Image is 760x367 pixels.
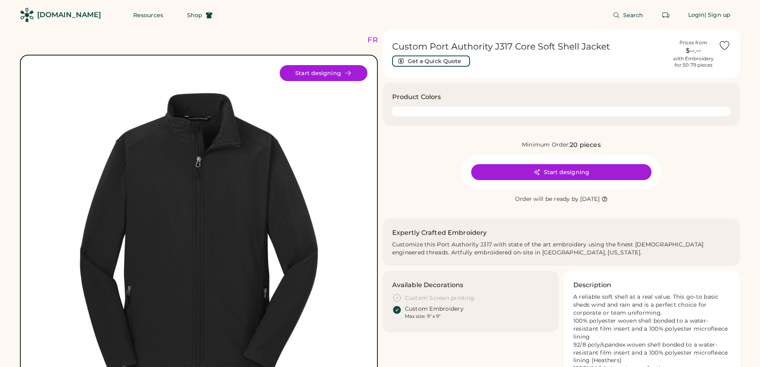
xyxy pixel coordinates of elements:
[178,7,222,23] button: Shop
[124,7,173,23] button: Resources
[673,56,714,68] div: with Embroidery for 50-79 pieces
[705,11,730,19] div: | Sign up
[603,7,653,23] button: Search
[37,10,101,20] div: [DOMAIN_NAME]
[405,294,475,302] div: Custom Screen printing
[623,12,644,18] span: Search
[392,41,669,52] h1: Custom Port Authority J317 Core Soft Shell Jacket
[187,12,202,18] span: Shop
[688,11,705,19] div: Login
[405,305,464,313] div: Custom Embroidery
[367,35,436,46] div: FREE SHIPPING
[405,313,440,319] div: Max size: 9" x 9"
[679,40,707,46] div: Prices from
[392,56,470,67] button: Get a Quick Quote
[392,228,487,238] h2: Expertly Crafted Embroidery
[515,195,579,203] div: Order will be ready by
[570,140,600,150] div: 20 pieces
[522,141,570,149] div: Minimum Order:
[392,241,731,257] div: Customize this Port Authority J317 with state of the art embroidery using the finest [DEMOGRAPHIC...
[580,195,600,203] div: [DATE]
[471,164,651,180] button: Start designing
[673,46,714,56] div: $--.--
[392,92,441,102] h3: Product Colors
[20,8,34,22] img: Rendered Logo - Screens
[280,65,367,81] button: Start designing
[392,280,464,290] h3: Available Decorations
[573,280,612,290] h3: Description
[658,7,674,23] button: Retrieve an order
